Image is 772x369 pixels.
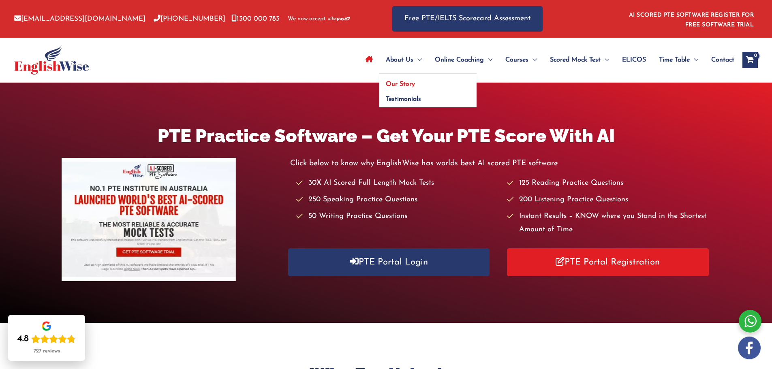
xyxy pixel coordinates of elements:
a: [PHONE_NUMBER] [154,15,225,22]
img: cropped-ew-logo [14,45,89,75]
nav: Site Navigation: Main Menu [359,46,734,74]
img: pte-institute-main [62,158,236,281]
h1: PTE Practice Software – Get Your PTE Score With AI [62,123,710,149]
aside: Header Widget 1 [624,6,758,32]
span: Scored Mock Test [550,46,601,74]
a: PTE Portal Login [288,248,490,276]
span: Time Table [659,46,690,74]
span: Menu Toggle [528,46,537,74]
p: Click below to know why EnglishWise has worlds best AI scored PTE software [290,157,710,170]
a: Contact [705,46,734,74]
li: 50 Writing Practice Questions [296,210,499,223]
li: Instant Results – KNOW where you Stand in the Shortest Amount of Time [507,210,710,237]
a: Time TableMenu Toggle [652,46,705,74]
a: 1300 000 783 [231,15,280,22]
li: 30X AI Scored Full Length Mock Tests [296,177,499,190]
span: Menu Toggle [601,46,609,74]
div: Rating: 4.8 out of 5 [17,333,76,345]
span: Our Story [386,81,415,87]
span: Online Coaching [435,46,484,74]
a: ELICOS [616,46,652,74]
a: View Shopping Cart, empty [742,52,758,68]
span: Menu Toggle [690,46,698,74]
div: 4.8 [17,333,29,345]
div: 727 reviews [34,348,60,354]
a: Online CoachingMenu Toggle [428,46,499,74]
span: About Us [386,46,413,74]
a: Scored Mock TestMenu Toggle [543,46,616,74]
a: PTE Portal Registration [507,248,709,276]
li: 250 Speaking Practice Questions [296,193,499,207]
li: 200 Listening Practice Questions [507,193,710,207]
img: white-facebook.png [738,337,761,359]
a: [EMAIL_ADDRESS][DOMAIN_NAME] [14,15,145,22]
a: About UsMenu Toggle [379,46,428,74]
a: Our Story [379,74,477,89]
a: Testimonials [379,89,477,108]
li: 125 Reading Practice Questions [507,177,710,190]
span: Menu Toggle [484,46,492,74]
a: Free PTE/IELTS Scorecard Assessment [392,6,543,32]
a: CoursesMenu Toggle [499,46,543,74]
a: AI SCORED PTE SOFTWARE REGISTER FOR FREE SOFTWARE TRIAL [629,12,754,28]
img: Afterpay-Logo [328,17,350,21]
span: Menu Toggle [413,46,422,74]
span: Contact [711,46,734,74]
span: We now accept [288,15,325,23]
span: Testimonials [386,96,421,102]
span: ELICOS [622,46,646,74]
span: Courses [505,46,528,74]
